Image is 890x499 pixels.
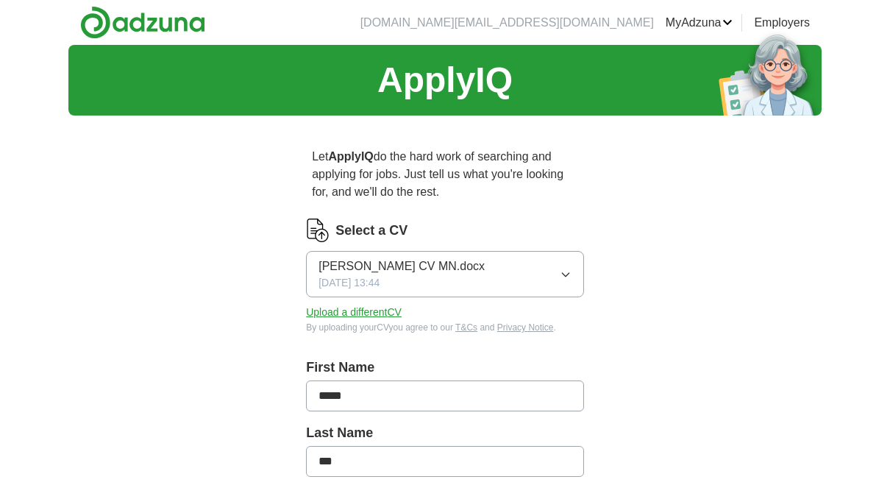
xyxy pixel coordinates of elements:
strong: ApplyIQ [328,150,373,163]
a: Privacy Notice [497,322,554,333]
label: Last Name [306,423,584,443]
span: [PERSON_NAME] CV MN.docx [318,258,485,275]
button: Upload a differentCV [306,305,402,320]
label: First Name [306,358,584,378]
span: [DATE] 13:44 [318,275,380,291]
img: Adzuna logo [80,6,205,39]
a: Employers [754,14,810,32]
a: MyAdzuna [666,14,733,32]
p: Let do the hard work of searching and applying for jobs. Just tell us what you're looking for, an... [306,142,584,207]
a: T&Cs [455,322,477,333]
div: By uploading your CV you agree to our and . [306,321,584,334]
label: Select a CV [335,221,407,241]
img: CV Icon [306,219,330,242]
button: [PERSON_NAME] CV MN.docx[DATE] 13:44 [306,251,584,297]
h1: ApplyIQ [377,54,513,107]
li: [DOMAIN_NAME][EMAIL_ADDRESS][DOMAIN_NAME] [360,14,654,32]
